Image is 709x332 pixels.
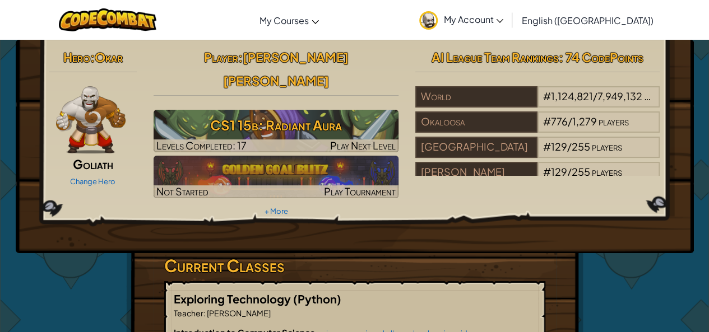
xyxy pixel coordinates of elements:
[330,139,396,152] span: Play Next Level
[206,308,271,318] span: [PERSON_NAME]
[543,90,551,102] span: #
[419,11,438,30] img: avatar
[293,292,341,306] span: (Python)
[551,140,567,153] span: 129
[156,139,247,152] span: Levels Completed: 17
[543,165,551,178] span: #
[156,185,208,198] span: Not Started
[63,49,90,65] span: Hero
[567,165,572,178] span: /
[154,156,398,198] a: Not StartedPlay Tournament
[415,162,537,183] div: [PERSON_NAME]
[203,49,238,65] span: Player
[154,110,398,152] a: Play Next Level
[259,15,309,26] span: My Courses
[59,8,157,31] img: CodeCombat logo
[572,165,590,178] span: 255
[73,156,113,172] span: Goliath
[238,49,242,65] span: :
[415,147,660,160] a: [GEOGRAPHIC_DATA]#129/255players
[592,140,622,153] span: players
[70,177,115,186] a: Change Hero
[551,115,568,128] span: 776
[521,15,653,26] span: English ([GEOGRAPHIC_DATA])
[203,308,206,318] span: :
[572,140,590,153] span: 255
[56,86,126,153] img: goliath-pose.png
[415,86,537,107] div: World
[415,172,660,185] a: [PERSON_NAME]#129/255players
[551,90,593,102] span: 1,124,821
[597,90,642,102] span: 7,949,132
[432,49,559,65] span: AI League Team Rankings
[164,253,545,278] h3: Current Classes
[543,140,551,153] span: #
[443,13,503,25] span: My Account
[95,49,123,65] span: Okar
[551,165,567,178] span: 129
[174,292,293,306] span: Exploring Technology
[415,111,537,133] div: Okaloosa
[415,97,660,110] a: World#1,124,821/7,949,132players
[154,110,398,152] img: CS1 15b: Radiant Aura
[415,137,537,158] div: [GEOGRAPHIC_DATA]
[559,49,643,65] span: : 74 CodePoints
[572,115,597,128] span: 1,279
[516,5,659,35] a: English ([GEOGRAPHIC_DATA])
[592,165,622,178] span: players
[599,115,629,128] span: players
[154,156,398,198] img: Golden Goal
[568,115,572,128] span: /
[174,308,203,318] span: Teacher
[543,115,551,128] span: #
[264,207,288,216] a: + More
[593,90,597,102] span: /
[154,113,398,138] h3: CS1 15b: Radiant Aura
[567,140,572,153] span: /
[254,5,325,35] a: My Courses
[415,122,660,135] a: Okaloosa#776/1,279players
[223,49,349,88] span: [PERSON_NAME] [PERSON_NAME]
[414,2,509,38] a: My Account
[90,49,95,65] span: :
[324,185,396,198] span: Play Tournament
